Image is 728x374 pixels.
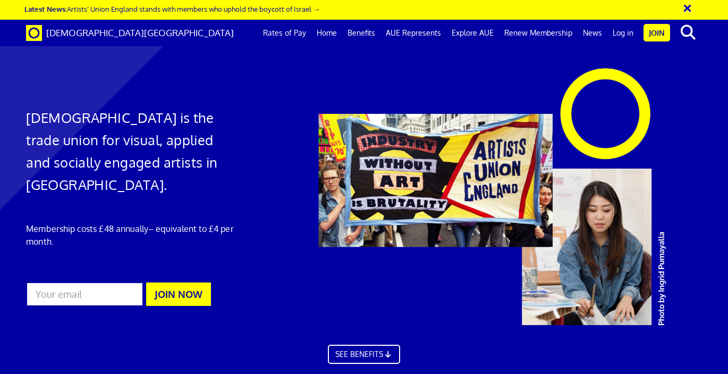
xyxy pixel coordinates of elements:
button: JOIN NOW [146,282,211,306]
a: Home [311,20,342,46]
a: Benefits [342,20,380,46]
h1: [DEMOGRAPHIC_DATA] is the trade union for visual, applied and socially engaged artists in [GEOGRA... [26,106,241,196]
a: Rates of Pay [258,20,311,46]
a: Latest News:Artists’ Union England stands with members who uphold the boycott of Israel → [24,4,320,13]
strong: Latest News: [24,4,67,13]
p: Membership costs £48 annually – equivalent to £4 per month. [26,222,241,248]
a: AUE Represents [380,20,446,46]
a: Brand [DEMOGRAPHIC_DATA][GEOGRAPHIC_DATA] [18,20,242,46]
button: search [672,21,705,44]
a: News [578,20,607,46]
a: Explore AUE [446,20,499,46]
span: [DEMOGRAPHIC_DATA][GEOGRAPHIC_DATA] [46,27,234,38]
a: Join [644,24,670,41]
input: Your email [26,282,143,306]
a: SEE BENEFITS [328,345,400,364]
a: Renew Membership [499,20,578,46]
a: Log in [607,20,639,46]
